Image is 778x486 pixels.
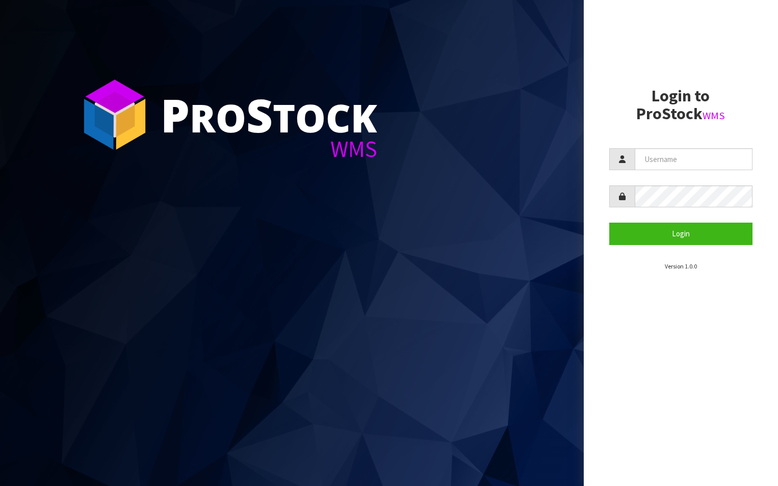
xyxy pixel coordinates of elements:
small: Version 1.0.0 [665,262,697,270]
span: P [161,84,190,146]
img: ProStock Cube [76,76,153,153]
button: Login [609,223,753,245]
small: WMS [703,109,725,122]
div: ro tock [161,92,377,138]
span: S [246,84,273,146]
div: WMS [161,138,377,160]
input: Username [635,148,753,170]
h2: Login to ProStock [609,87,753,123]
